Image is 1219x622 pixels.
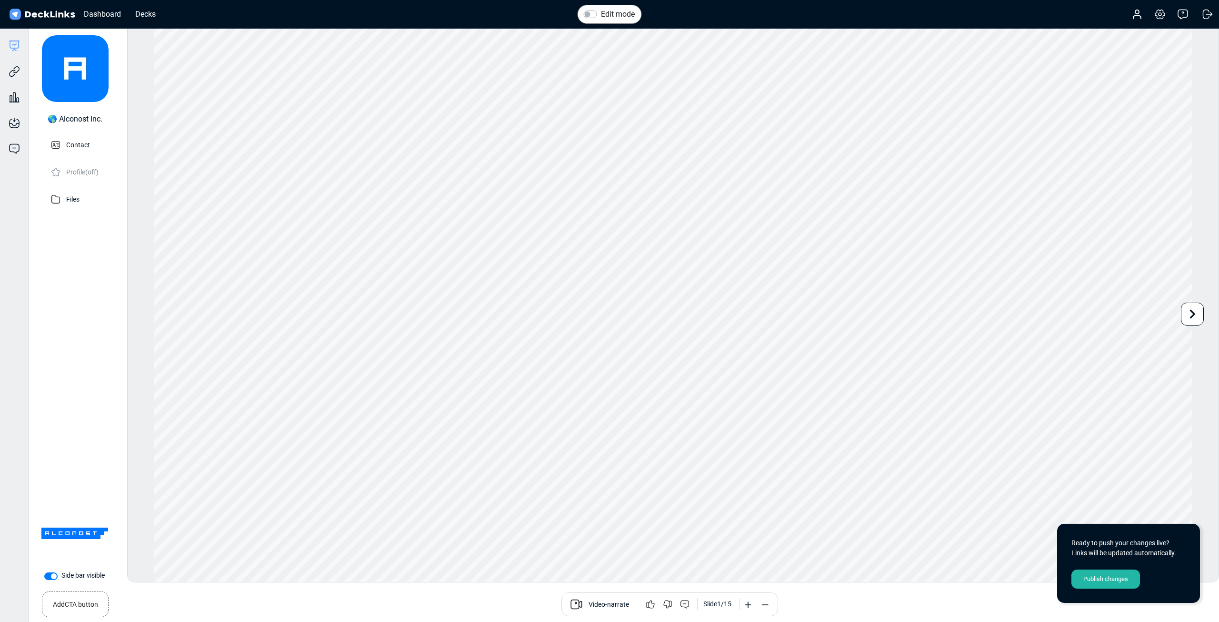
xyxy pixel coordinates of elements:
div: Ready to push your changes live? Links will be updated automatically. [1071,538,1186,558]
img: Company Banner [41,500,108,567]
label: Side bar visible [61,571,105,581]
img: avatar [42,35,109,102]
small: Add CTA button [53,596,98,610]
img: DeckLinks [8,8,77,21]
p: Profile (off) [66,165,99,177]
p: Contact [66,138,90,150]
div: 🌎 Alconost Inc. [48,113,102,125]
div: Decks [130,8,160,20]
span: Video-narrate [589,600,629,611]
p: Files [66,193,80,204]
div: Dashboard [79,8,126,20]
label: Edit mode [601,9,635,20]
div: Publish changes [1071,570,1140,589]
div: Slide 1 / 15 [703,599,731,609]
